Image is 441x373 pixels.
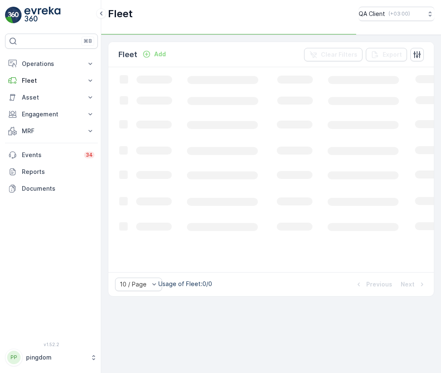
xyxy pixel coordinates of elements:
[22,110,81,118] p: Engagement
[7,351,21,364] div: PP
[22,93,81,102] p: Asset
[84,38,92,45] p: ⌘B
[5,123,98,139] button: MRF
[321,50,357,59] p: Clear Filters
[5,106,98,123] button: Engagement
[5,342,98,347] span: v 1.52.2
[5,89,98,106] button: Asset
[118,49,137,60] p: Fleet
[22,76,81,85] p: Fleet
[22,60,81,68] p: Operations
[5,7,22,24] img: logo
[400,279,427,289] button: Next
[22,184,94,193] p: Documents
[5,180,98,197] a: Documents
[5,72,98,89] button: Fleet
[354,279,393,289] button: Previous
[139,49,169,59] button: Add
[26,353,86,362] p: pingdom
[383,50,402,59] p: Export
[154,50,166,58] p: Add
[5,55,98,72] button: Operations
[388,11,410,17] p: ( +03:00 )
[5,163,98,180] a: Reports
[359,7,434,21] button: QA Client(+03:00)
[366,48,407,61] button: Export
[304,48,362,61] button: Clear Filters
[359,10,385,18] p: QA Client
[401,280,415,289] p: Next
[366,280,392,289] p: Previous
[22,168,94,176] p: Reports
[158,280,212,288] p: Usage of Fleet : 0/0
[5,349,98,366] button: PPpingdom
[22,127,81,135] p: MRF
[86,152,93,158] p: 34
[108,7,133,21] p: Fleet
[22,151,79,159] p: Events
[5,147,98,163] a: Events34
[24,7,60,24] img: logo_light-DOdMpM7g.png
